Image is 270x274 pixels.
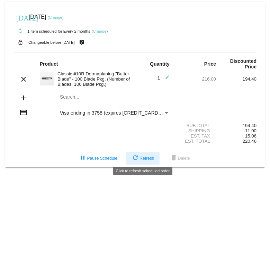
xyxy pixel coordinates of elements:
[170,156,190,161] span: Delete
[73,152,123,165] button: Pause Schedule
[245,128,256,133] span: 11.00
[19,108,28,117] mat-icon: credit_card
[16,27,25,35] mat-icon: autorenew
[216,123,256,128] div: 194.40
[230,58,256,69] strong: Discounted Price
[157,75,170,81] span: 1
[79,154,87,163] mat-icon: pause
[175,139,216,144] div: Est. Total
[93,29,106,33] a: Change
[19,94,28,102] mat-icon: add
[40,61,58,67] strong: Product
[164,152,196,165] button: Delete
[60,110,170,116] mat-select: Payment Method
[47,15,64,19] small: ( )
[91,29,108,33] small: ( )
[175,123,216,128] div: Subtotal
[175,76,216,82] div: 216.00
[161,75,170,83] mat-icon: edit
[245,133,256,139] span: 15.06
[150,61,170,67] strong: Quantity
[13,29,90,33] small: 1 item scheduled for Every 2 months
[49,15,62,19] a: Change
[131,156,154,161] span: Refresh
[126,152,160,165] button: Refresh
[79,156,117,161] span: Pause Schedule
[170,154,178,163] mat-icon: delete
[175,133,216,139] div: Est. Tax
[54,71,135,87] div: Classic #10R Dermaplaning "Butter Blade" - 100 Blade Pkg. (Number of Blades: 100 Blade Pkg.)
[19,75,28,83] mat-icon: clear
[16,13,25,22] mat-icon: [DATE]
[216,76,256,82] div: 194.40
[16,38,25,47] mat-icon: lock_open
[175,128,216,133] div: Shipping
[60,94,170,100] input: Search...
[78,38,86,47] mat-icon: live_help
[40,72,54,85] img: 58.png
[28,40,75,44] small: Changeable before [DATE]
[243,139,256,144] span: 220.46
[204,61,216,67] strong: Price
[60,110,176,116] span: Visa ending in 3758 (expires [CREDIT_CARD_DATA])
[131,154,139,163] mat-icon: refresh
